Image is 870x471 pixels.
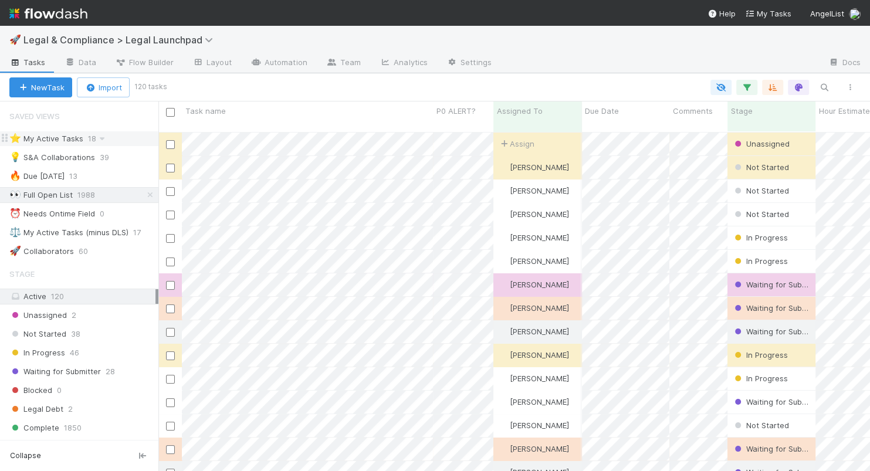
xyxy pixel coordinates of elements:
[732,232,788,243] div: In Progress
[732,209,789,219] span: Not Started
[185,105,226,117] span: Task name
[510,256,569,266] span: [PERSON_NAME]
[499,162,508,172] img: avatar_cd087ddc-540b-4a45-9726-71183506ed6a.png
[732,396,810,408] div: Waiting for Submitter
[23,34,219,46] span: Legal & Compliance > Legal Launchpad
[9,262,35,286] span: Stage
[498,349,569,361] div: [PERSON_NAME]
[69,169,89,184] span: 13
[732,233,788,242] span: In Progress
[166,234,175,243] input: Toggle Row Selected
[745,9,791,18] span: My Tasks
[498,419,569,431] div: [PERSON_NAME]
[166,328,175,337] input: Toggle Row Selected
[510,350,569,360] span: [PERSON_NAME]
[498,208,569,220] div: [PERSON_NAME]
[9,188,73,202] div: Full Open List
[499,280,508,289] img: avatar_0b1dbcb8-f701-47e0-85bc-d79ccc0efe6c.png
[9,35,21,45] span: 🚀
[810,9,844,18] span: AngelList
[9,104,60,128] span: Saved Views
[498,138,534,150] span: Assign
[732,372,788,384] div: In Progress
[55,54,106,73] a: Data
[510,162,569,172] span: [PERSON_NAME]
[9,227,21,237] span: ⚖️
[70,345,79,360] span: 46
[166,257,175,266] input: Toggle Row Selected
[498,443,569,455] div: [PERSON_NAME]
[64,421,82,435] span: 1850
[166,304,175,313] input: Toggle Row Selected
[732,374,788,383] span: In Progress
[9,244,74,259] div: Collaborators
[115,56,174,68] span: Flow Builder
[498,302,569,314] div: [PERSON_NAME]
[106,364,115,379] span: 28
[134,82,167,92] small: 120 tasks
[732,350,788,360] span: In Progress
[498,185,569,196] div: [PERSON_NAME]
[732,444,824,453] span: Waiting for Submitter
[732,443,810,455] div: Waiting for Submitter
[498,161,569,173] div: [PERSON_NAME]
[51,292,64,301] span: 120
[9,402,63,416] span: Legal Debt
[498,255,569,267] div: [PERSON_NAME]
[437,54,501,73] a: Settings
[166,187,175,196] input: Toggle Row Selected
[166,375,175,384] input: Toggle Row Selected
[745,8,791,19] a: My Tasks
[9,77,72,97] button: NewTask
[732,186,789,195] span: Not Started
[732,280,824,289] span: Waiting for Submitter
[499,256,508,266] img: avatar_b5be9b1b-4537-4870-b8e7-50cc2287641b.png
[9,169,65,184] div: Due [DATE]
[9,225,128,240] div: My Active Tasks (minus DLS)
[9,439,133,454] span: Published to Knowledge Base
[497,105,543,117] span: Assigned To
[9,171,21,181] span: 🔥
[510,303,569,313] span: [PERSON_NAME]
[10,450,41,461] span: Collapse
[499,421,508,430] img: avatar_ba76ddef-3fd0-4be4-9bc3-126ad567fcd5.png
[133,225,153,240] span: 17
[9,364,101,379] span: Waiting for Submitter
[72,308,76,323] span: 2
[9,131,83,146] div: My Active Tasks
[498,326,569,337] div: [PERSON_NAME]
[57,383,62,398] span: 0
[732,302,810,314] div: Waiting for Submitter
[732,138,790,150] div: Unassigned
[166,445,175,454] input: Toggle Row Selected
[732,279,810,290] div: Waiting for Submitter
[499,397,508,406] img: avatar_b5be9b1b-4537-4870-b8e7-50cc2287641b.png
[510,186,569,195] span: [PERSON_NAME]
[510,209,569,219] span: [PERSON_NAME]
[498,372,569,384] div: [PERSON_NAME]
[732,256,788,266] span: In Progress
[9,308,67,323] span: Unassigned
[498,396,569,408] div: [PERSON_NAME]
[9,189,21,199] span: 👀
[79,244,100,259] span: 60
[166,351,175,360] input: Toggle Row Selected
[183,54,241,73] a: Layout
[510,280,569,289] span: [PERSON_NAME]
[166,398,175,407] input: Toggle Row Selected
[317,54,370,73] a: Team
[499,374,508,383] img: avatar_b5be9b1b-4537-4870-b8e7-50cc2287641b.png
[9,206,95,221] div: Needs Ontime Field
[9,383,52,398] span: Blocked
[9,289,155,304] div: Active
[106,54,183,73] a: Flow Builder
[166,164,175,172] input: Toggle Row Selected
[9,327,66,341] span: Not Started
[732,185,789,196] div: Not Started
[9,133,21,143] span: ⭐
[9,345,65,360] span: In Progress
[731,105,753,117] span: Stage
[732,208,789,220] div: Not Started
[9,4,87,23] img: logo-inverted-e16ddd16eac7371096b0.svg
[732,419,789,431] div: Not Started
